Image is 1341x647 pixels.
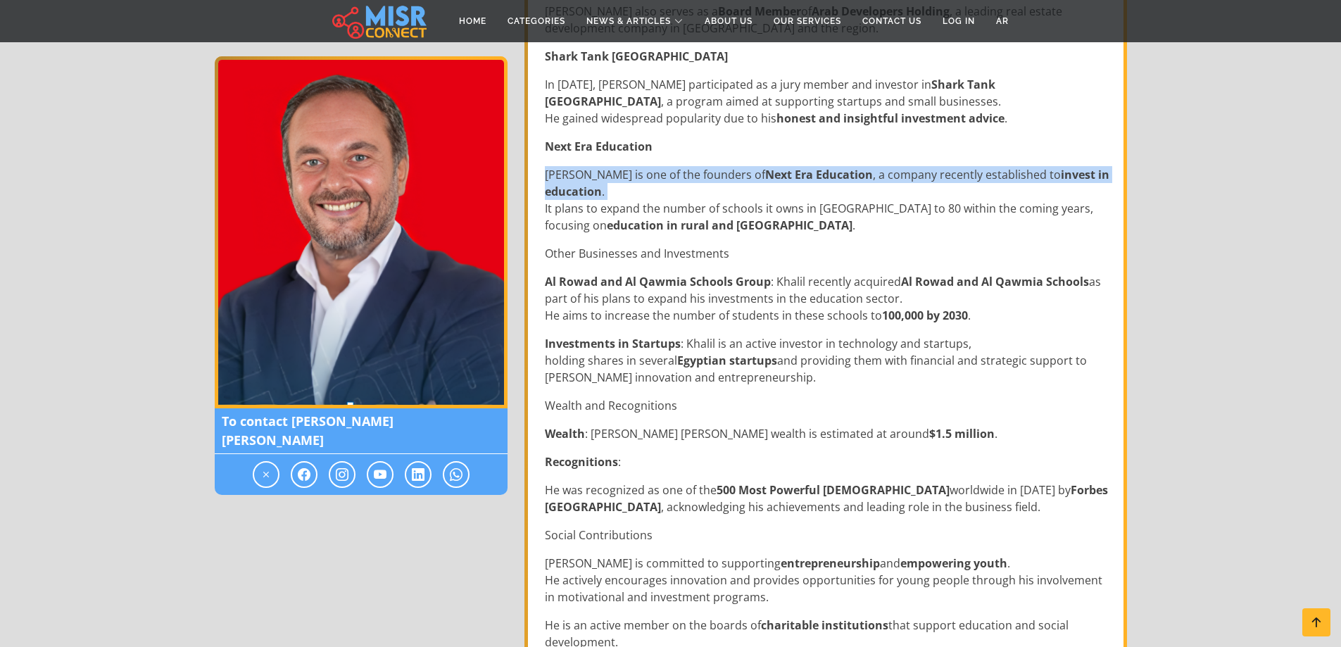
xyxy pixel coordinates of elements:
[932,8,986,34] a: Log in
[607,218,852,233] strong: education in rural and [GEOGRAPHIC_DATA]
[545,166,1109,234] p: [PERSON_NAME] is one of the founders of , a company recently established to . It plans to expand ...
[497,8,576,34] a: Categories
[545,454,618,470] strong: Recognitions
[763,8,852,34] a: Our Services
[882,308,968,323] strong: 100,000 by 2030
[545,274,771,289] strong: Al Rowad and Al Qawmia Schools Group
[781,555,880,571] strong: entrepreneurship
[332,4,427,39] img: main.misr_connect
[677,353,777,368] strong: Egyptian startups
[545,397,1109,414] p: Wealth and Recognitions
[900,555,1007,571] strong: empowering youth
[545,139,653,154] strong: Next Era Education
[545,245,1109,262] p: Other Businesses and Investments
[545,482,1109,515] p: He was recognized as one of the worldwide in [DATE] by , acknowledging his achievements and leadi...
[215,56,508,408] img: Ahmed Tarek Khalil
[545,425,1109,442] p: : [PERSON_NAME] [PERSON_NAME] wealth is estimated at around .
[929,426,995,441] strong: $1.5 million
[545,527,1109,544] p: Social Contributions
[986,8,1019,34] a: AR
[545,335,1109,386] p: : Khalil is an active investor in technology and startups, holding shares in several and providin...
[576,8,694,34] a: News & Articles
[448,8,497,34] a: Home
[545,273,1109,324] p: : Khalil recently acquired as part of his plans to expand his investments in the education sector...
[545,77,995,109] strong: Shark Tank [GEOGRAPHIC_DATA]
[901,274,1089,289] strong: Al Rowad and Al Qawmia Schools
[545,167,1109,199] strong: invest in education
[215,408,508,454] span: To contact [PERSON_NAME] [PERSON_NAME]
[545,426,585,441] strong: Wealth
[717,482,950,498] strong: 500 Most Powerful [DEMOGRAPHIC_DATA]
[545,336,681,351] strong: Investments in Startups
[545,482,1108,515] strong: Forbes [GEOGRAPHIC_DATA]
[765,167,873,182] strong: Next Era Education
[545,76,1109,127] p: In [DATE], [PERSON_NAME] participated as a jury member and investor in , a program aimed at suppo...
[776,111,1005,126] strong: honest and insightful investment advice
[545,555,1109,605] p: [PERSON_NAME] is committed to supporting and . He actively encourages innovation and provides opp...
[694,8,763,34] a: About Us
[852,8,932,34] a: Contact Us
[761,617,888,633] strong: charitable institutions
[545,453,1109,470] p: :
[586,15,671,27] span: News & Articles
[545,49,728,64] strong: Shark Tank [GEOGRAPHIC_DATA]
